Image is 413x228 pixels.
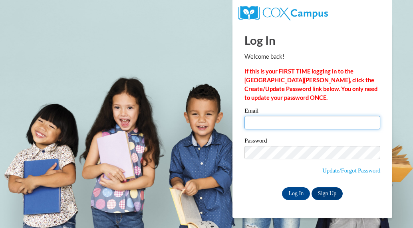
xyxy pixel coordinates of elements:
h1: Log In [244,32,380,48]
label: Email [244,108,380,116]
a: Sign Up [312,187,343,200]
a: COX Campus [238,9,328,16]
strong: If this is your FIRST TIME logging in to the [GEOGRAPHIC_DATA][PERSON_NAME], click the Create/Upd... [244,68,377,101]
a: Update/Forgot Password [322,167,380,174]
p: Welcome back! [244,52,380,61]
input: Log In [282,187,310,200]
label: Password [244,138,380,146]
img: COX Campus [238,6,328,20]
